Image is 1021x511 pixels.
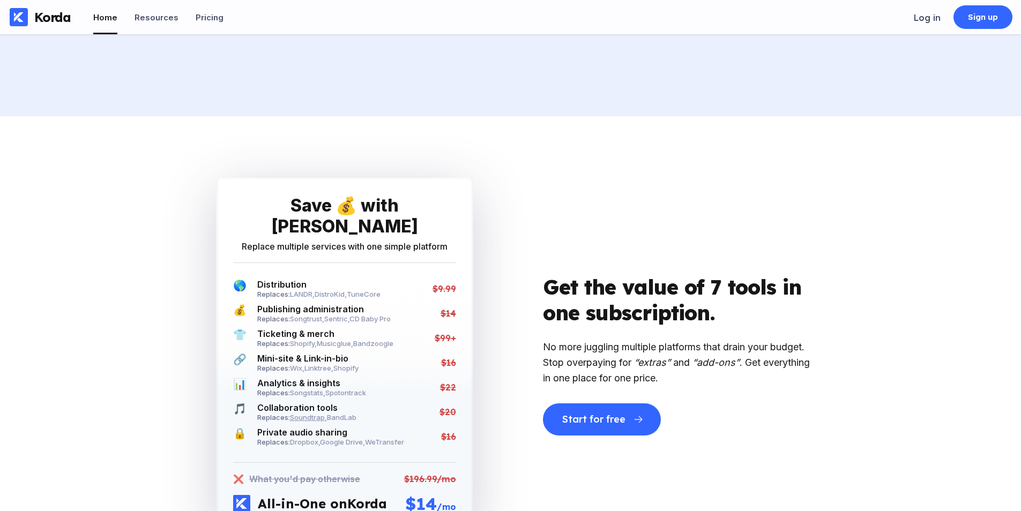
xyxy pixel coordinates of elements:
span: 👕 [233,328,247,348]
span: 📊 [233,378,247,397]
div: Start for free [562,414,625,425]
a: Dropbox, [290,438,320,446]
a: Shopify [333,364,359,372]
span: Shopify , [290,339,317,348]
span: Replaces: [257,364,290,372]
div: Get the value of 7 tools in one subscription. [543,274,811,326]
div: $16 [441,357,456,368]
div: Replace multiple services with one simple platform [242,241,448,252]
span: Dropbox , [290,438,320,446]
span: 💰 [233,304,247,323]
span: Google Drive , [320,438,365,446]
div: Pricing [196,12,223,22]
div: Sign up [968,12,998,22]
a: WeTransfer [365,438,404,446]
q: extras [634,357,670,368]
a: Songtrust, [290,314,324,323]
div: Collaboration tools [257,402,356,413]
div: Home [93,12,117,22]
a: CD Baby Pro [349,314,391,323]
div: $14 [441,308,456,319]
div: $196.99/mo [404,474,456,484]
a: Sentric, [324,314,349,323]
span: Replaces: [257,314,290,323]
span: Songtrust , [290,314,324,323]
div: $20 [439,407,456,417]
div: $22 [440,382,456,393]
span: Sentric , [324,314,349,323]
span: 🌎 [233,279,247,298]
span: Linktree , [304,364,333,372]
a: Songstats, [290,388,325,397]
div: Publishing administration [257,304,391,314]
span: Replaces: [257,388,290,397]
span: DistroKid , [315,290,347,298]
div: $16 [441,431,456,442]
div: Korda [34,9,71,25]
div: $9.99 [433,283,456,294]
a: Musicglue, [317,339,353,348]
a: Shopify, [290,339,317,348]
span: LANDR , [290,290,315,298]
a: TuneCore [347,290,381,298]
span: 🔒 [233,427,247,446]
button: Start for free [543,403,661,435]
span: Wix , [290,364,304,372]
div: ❌ [233,474,244,484]
div: Resources [135,12,178,22]
span: Songstats , [290,388,325,397]
span: Replaces: [257,438,290,446]
span: 🔗 [233,353,247,372]
div: Save 💰 with [PERSON_NAME] [233,195,456,237]
span: 🎵 [233,402,247,422]
a: Linktree, [304,364,333,372]
a: Soundtrap, [290,413,327,422]
a: Bandzoogle [353,339,393,348]
div: Distribution [257,279,381,290]
a: Start for free [543,404,661,415]
span: Replaces: [257,339,290,348]
a: Sign up [953,5,1012,29]
div: Mini-site & Link-in-bio [257,353,359,364]
div: Private audio sharing [257,427,404,438]
div: No more juggling multiple platforms that drain your budget. Stop overpaying for and . Get everyth... [543,340,811,386]
span: Replaces: [257,290,290,298]
div: What you'd pay otherwise [249,474,360,484]
div: Log in [914,12,941,23]
q: add-ons [692,357,740,368]
a: BandLab [327,413,356,422]
a: Wix, [290,364,304,372]
div: Ticketing & merch [257,328,393,339]
a: Spotontrack [325,388,366,397]
span: Musicglue , [317,339,353,348]
span: Replaces: [257,413,290,422]
a: Google Drive, [320,438,365,446]
a: LANDR, [290,290,315,298]
div: $99+ [435,333,456,343]
a: DistroKid, [315,290,347,298]
span: Soundtrap , [290,413,327,422]
div: Analytics & insights [257,378,366,388]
